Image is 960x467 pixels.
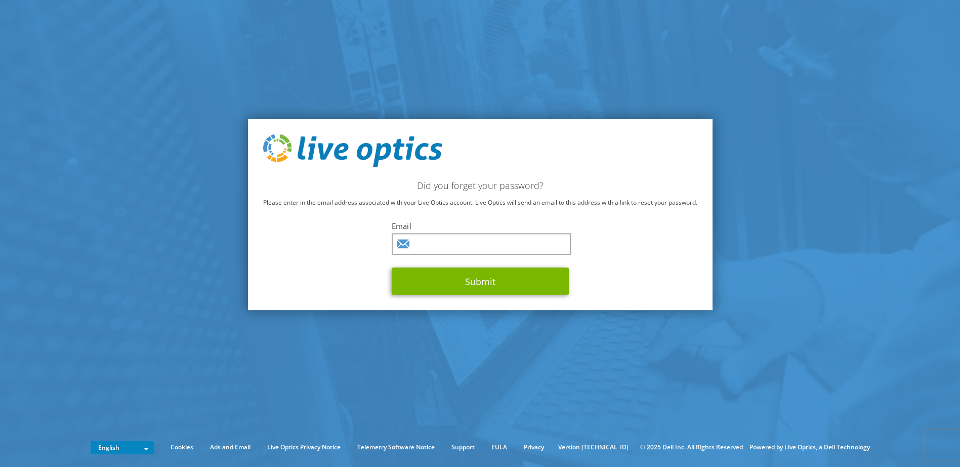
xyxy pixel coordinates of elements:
[392,221,569,231] label: Email
[484,442,515,453] a: EULA
[202,442,258,453] a: Ads and Email
[350,442,442,453] a: Telemetry Software Notice
[263,180,697,191] h2: Did you forget your password?
[163,442,201,453] a: Cookies
[263,134,442,167] img: live_optics_svg.svg
[516,442,552,453] a: Privacy
[553,442,634,453] li: Version [TECHNICAL_ID]
[635,442,748,453] li: © 2025 Dell Inc. All Rights Reserved
[444,442,482,453] a: Support
[260,442,348,453] a: Live Optics Privacy Notice
[392,268,569,295] button: Submit
[263,197,697,208] p: Please enter in the email address associated with your Live Optics account. Live Optics will send...
[749,442,870,453] li: Powered by Live Optics, a Dell Technology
